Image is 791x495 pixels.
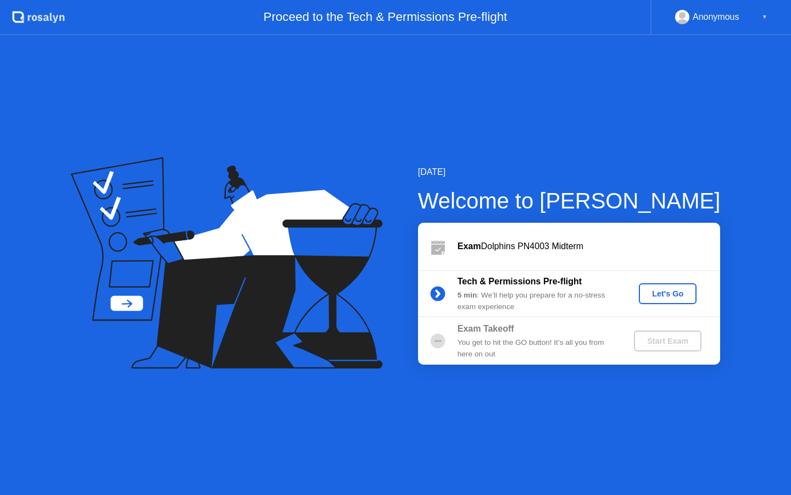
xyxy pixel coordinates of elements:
button: Let's Go [639,283,697,304]
div: Start Exam [638,337,697,345]
div: You get to hit the GO button! It’s all you from here on out [458,337,616,360]
div: Anonymous [693,10,739,24]
div: Dolphins PN4003 Midterm [458,240,720,253]
div: [DATE] [418,166,721,179]
b: Tech & Permissions Pre-flight [458,277,582,286]
div: ▼ [762,10,767,24]
div: : We’ll help you prepare for a no-stress exam experience [458,290,616,312]
button: Start Exam [634,331,701,351]
div: Welcome to [PERSON_NAME] [418,184,721,217]
b: 5 min [458,291,477,299]
div: Let's Go [643,289,692,298]
b: Exam Takeoff [458,324,514,333]
b: Exam [458,241,481,251]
